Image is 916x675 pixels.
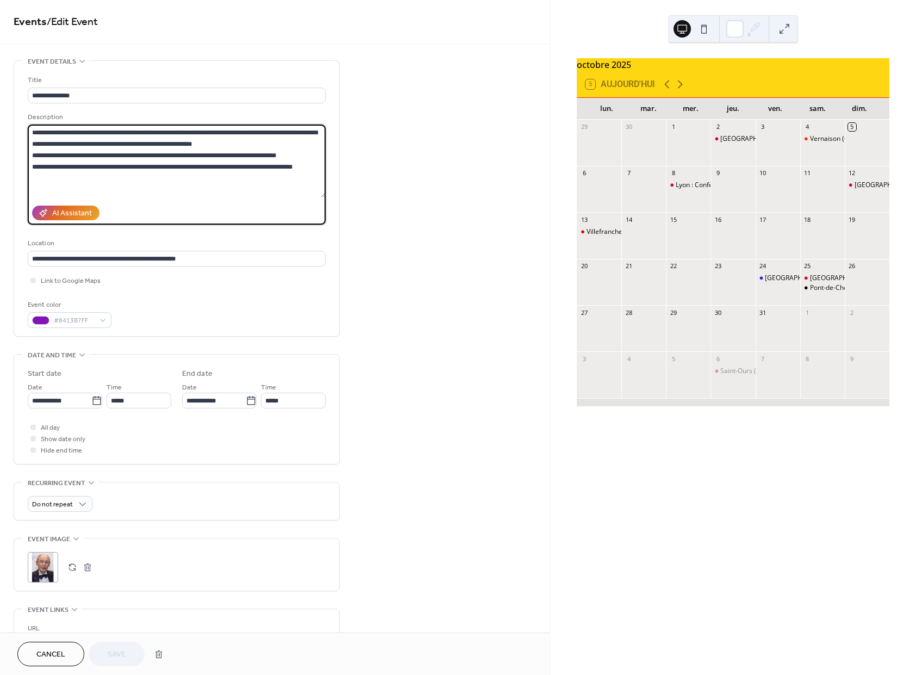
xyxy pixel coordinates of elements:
[41,434,85,445] span: Show date only
[182,382,197,394] span: Date
[714,355,722,363] div: 6
[714,123,722,131] div: 2
[803,123,812,131] div: 4
[14,12,47,33] a: Events
[580,169,588,177] div: 6
[800,283,845,293] div: Pont-de-Cheruy (38); Drakkar
[759,262,767,270] div: 24
[587,227,711,237] div: Villefranche/S.(69). [GEOGRAPHIC_DATA]
[848,308,856,317] div: 2
[580,262,588,270] div: 20
[580,215,588,224] div: 13
[848,123,856,131] div: 5
[28,382,42,394] span: Date
[759,308,767,317] div: 31
[54,315,94,327] span: #8413B7FF
[580,308,588,317] div: 27
[28,75,323,86] div: Title
[800,134,845,144] div: Vernaison (69) Saint-Michel
[625,123,633,131] div: 30
[803,169,812,177] div: 11
[803,308,812,317] div: 1
[759,355,767,363] div: 7
[845,181,889,190] div: Lyon. Messe des Armées
[17,642,84,666] button: Cancel
[28,604,68,616] span: Event links
[714,262,722,270] div: 23
[625,262,633,270] div: 21
[625,169,633,177] div: 7
[670,98,712,120] div: mer.
[28,623,323,634] div: URL
[803,355,812,363] div: 8
[28,478,85,489] span: Recurring event
[28,238,323,249] div: Location
[759,169,767,177] div: 10
[577,58,889,71] div: octobre 2025
[625,308,633,317] div: 28
[796,98,839,120] div: sam.
[800,274,845,283] div: Lyon. UALR cérémonie
[848,355,856,363] div: 9
[28,350,76,361] span: Date and time
[848,215,856,224] div: 19
[712,98,755,120] div: jeu.
[714,169,722,177] div: 9
[585,98,628,120] div: lun.
[669,215,677,224] div: 15
[803,262,812,270] div: 25
[52,208,92,220] div: AI Assistant
[628,98,670,120] div: mar.
[848,262,856,270] div: 26
[759,123,767,131] div: 3
[754,98,796,120] div: ven.
[47,12,98,33] span: / Edit Event
[28,552,58,583] div: ;
[28,299,109,311] div: Event color
[669,308,677,317] div: 29
[669,169,677,177] div: 8
[36,649,65,661] span: Cancel
[261,382,276,394] span: Time
[838,98,881,120] div: dim.
[32,499,73,511] span: Do not repeat
[41,423,60,434] span: All day
[580,123,588,131] div: 29
[32,206,99,220] button: AI Assistant
[625,215,633,224] div: 14
[28,56,76,67] span: Event details
[625,355,633,363] div: 4
[669,262,677,270] div: 22
[669,123,677,131] div: 1
[803,215,812,224] div: 18
[714,215,722,224] div: 16
[720,367,816,376] div: Saint-Ours (63) : forum régional
[666,181,711,190] div: Lyon : Conférence désinformation
[41,445,82,457] span: Hide end time
[182,368,213,380] div: End date
[676,181,778,190] div: Lyon : Conférence désinformation
[107,382,122,394] span: Time
[720,134,818,144] div: [GEOGRAPHIC_DATA]. Dédicace
[714,308,722,317] div: 30
[759,215,767,224] div: 17
[580,355,588,363] div: 3
[28,368,61,380] div: Start date
[28,534,70,545] span: Event image
[28,112,323,123] div: Description
[41,276,101,287] span: Link to Google Maps
[669,355,677,363] div: 5
[577,227,621,237] div: Villefranche/S.(69). Parrainage
[848,169,856,177] div: 12
[756,274,800,283] div: Villefranche/Saône : Messe
[711,134,755,144] div: Lyon. Dédicace
[711,367,755,376] div: Saint-Ours (63) : forum régional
